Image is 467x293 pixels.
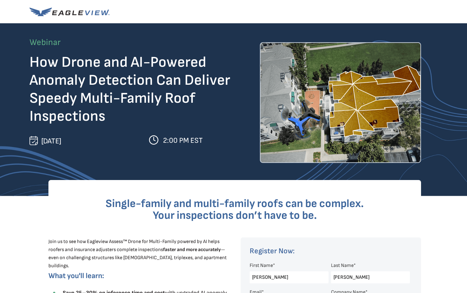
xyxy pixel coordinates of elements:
span: 2:00 PM EST [163,136,203,145]
span: What you'll learn: [48,271,104,280]
span: Join us to see how Eagleview Assess™ Drone for Multi-Family powered by AI helps roofers and insur... [48,239,227,269]
span: [DATE] [41,137,61,146]
strong: faster and more accurately [163,247,221,253]
span: Last Name [331,263,354,268]
span: Single-family and multi-family roofs can be complex. [106,197,364,210]
span: Webinar [29,37,61,47]
span: First Name [250,263,273,268]
img: Drone flying over a multi-family home [260,42,421,163]
span: Your inspections don’t have to be. [153,209,317,222]
span: How Drone and AI-Powered Anomaly Detection Can Deliver Speedy Multi-Family Roof Inspections [29,53,230,125]
span: Register Now: [250,246,295,255]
